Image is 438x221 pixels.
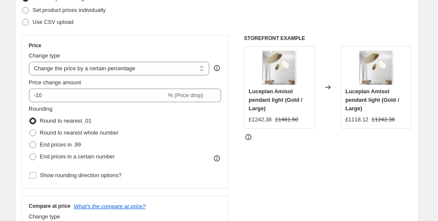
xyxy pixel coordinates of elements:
div: help [213,64,221,72]
span: Luceplan Amisol pendant light (Gold / Large) [249,88,302,112]
button: What's the compare at price? [74,203,146,210]
span: Use CSV upload [33,19,74,25]
span: £1242.36 [249,116,272,123]
span: Luceplan Amisol pendant light (Gold / Large) [345,88,399,112]
h6: STOREFRONT EXAMPLE [244,35,412,42]
img: Luceplan-Amisol-5_80x.jpg [359,51,393,85]
h3: Compare at price [29,203,71,210]
span: Rounding [29,106,53,112]
span: Round to nearest .01 [40,118,91,124]
h3: Price [29,42,41,49]
span: £1118.12 [345,116,368,123]
span: Set product prices individually [33,7,106,13]
span: End prices in .99 [40,141,81,148]
span: Show rounding direction options? [40,172,122,178]
input: -15 [29,89,166,102]
span: % (Price drop) [168,92,203,98]
span: Change type [29,52,60,59]
img: Luceplan-Amisol-5_80x.jpg [262,51,296,85]
span: Round to nearest whole number [40,129,119,136]
span: End prices in a certain number [40,153,115,160]
span: £1242.36 [372,116,395,123]
span: Change type [29,213,60,220]
span: Price change amount [29,79,81,86]
span: £1461.60 [275,116,298,123]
